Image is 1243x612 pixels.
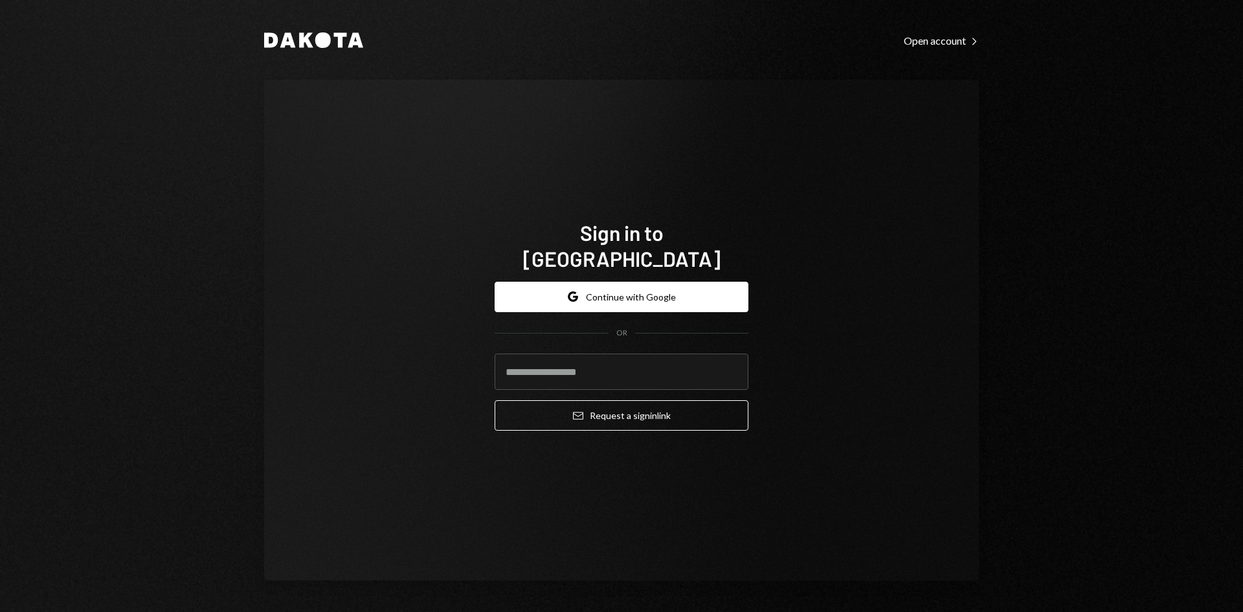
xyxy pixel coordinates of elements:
h1: Sign in to [GEOGRAPHIC_DATA] [495,220,748,271]
a: Open account [904,33,979,47]
div: OR [616,328,627,339]
button: Continue with Google [495,282,748,312]
div: Open account [904,34,979,47]
button: Request a signinlink [495,400,748,431]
